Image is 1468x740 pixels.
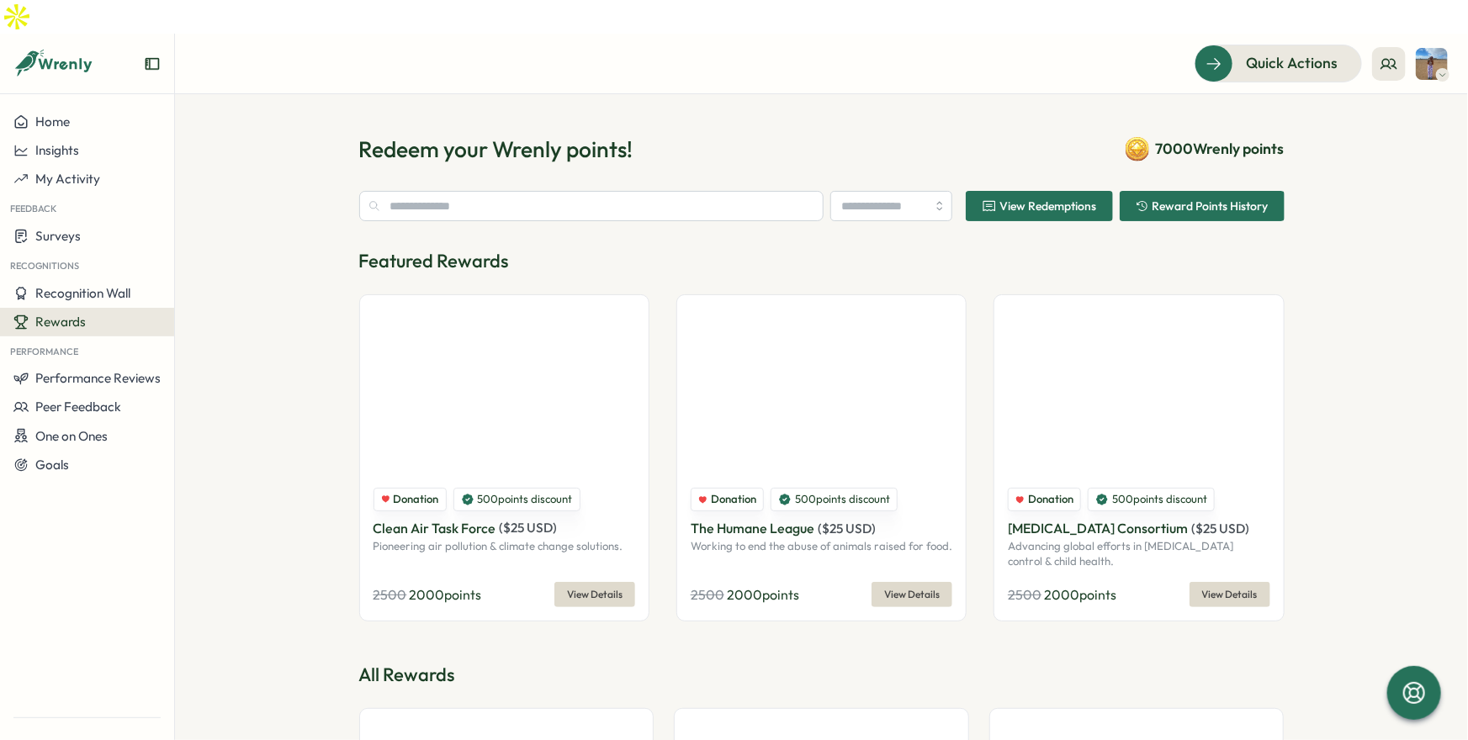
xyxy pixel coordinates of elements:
span: Home [35,114,70,129]
button: Reward Points History [1120,191,1285,221]
button: View Details [1190,582,1270,607]
h1: Redeem your Wrenly points! [359,135,633,164]
span: Reward Points History [1153,200,1269,212]
p: Advancing global efforts in [MEDICAL_DATA] control & child health. [1008,539,1269,568]
span: One on Ones [35,428,108,444]
button: View Details [872,582,952,607]
div: 500 points discount [453,488,580,511]
div: 500 points discount [771,488,898,511]
span: Quick Actions [1246,52,1338,74]
span: Donation [394,492,439,507]
span: ( $ 25 USD ) [818,521,876,536]
span: 2500 [374,586,407,603]
span: 2500 [1008,586,1041,603]
div: 500 points discount [1088,488,1215,511]
span: 2000 points [410,586,482,603]
p: Pioneering air pollution & climate change solutions. [374,539,635,554]
img: Malaria Consortium [1008,309,1269,474]
p: [MEDICAL_DATA] Consortium [1008,518,1188,539]
img: The Humane League [691,309,952,474]
img: Clean Air Task Force [374,309,635,474]
span: Insights [35,142,79,158]
span: Recognition Wall [35,285,130,301]
img: Hannah Rachael Smith [1416,48,1448,80]
p: Featured Rewards [359,248,1285,274]
button: View Details [554,582,635,607]
button: View Redemptions [966,191,1113,221]
span: Surveys [35,228,81,244]
span: ( $ 25 USD ) [1191,521,1249,536]
span: Peer Feedback [35,399,121,415]
span: Goals [35,457,69,473]
span: View Redemptions [1000,200,1097,212]
span: View Details [567,583,623,606]
span: 2000 points [727,586,799,603]
span: View Details [1202,583,1258,606]
span: Performance Reviews [35,370,161,386]
button: Expand sidebar [144,55,161,72]
p: Working to end the abuse of animals raised for food. [691,539,952,554]
p: All Rewards [359,662,1285,688]
span: View Details [884,583,940,606]
button: Quick Actions [1195,45,1362,82]
span: 2500 [691,586,724,603]
span: ( $ 25 USD ) [500,520,558,536]
span: Donation [1028,492,1073,507]
span: Donation [711,492,756,507]
span: 2000 points [1044,586,1116,603]
p: Clean Air Task Force [374,518,496,539]
p: The Humane League [691,518,814,539]
span: 7000 Wrenly points [1156,138,1285,160]
span: Rewards [35,314,86,330]
span: My Activity [35,171,100,187]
